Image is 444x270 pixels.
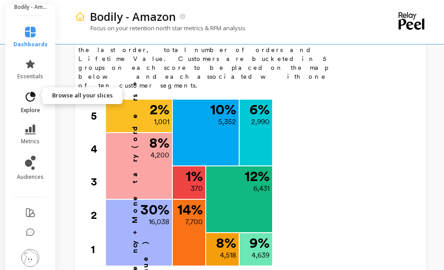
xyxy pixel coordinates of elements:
span: explore [21,107,40,114]
p: 10 % [210,102,236,117]
p: 5,352 [218,117,236,127]
p: 7,700 [185,217,203,227]
img: profile picture [21,249,39,267]
p: 4,200 [151,150,169,161]
p: RFM stands for , , and , each corresponding to some key customer trait: number of days since the ... [78,19,338,90]
span: essentials [17,73,43,80]
p: 2,990 [251,117,269,127]
div: 2 [91,199,105,232]
div: 4 [91,133,105,165]
span: dashboards [13,41,48,48]
p: 6,431 [253,183,269,194]
p: 4,518 [220,250,236,261]
p: 12 % [244,169,269,183]
div: 5 [91,100,105,133]
p: 370 [191,183,203,194]
p: 6 % [249,102,269,117]
p: Focus on your retention north star metrics & RFM analysis [75,24,245,32]
p: 8 % [216,236,236,250]
div: 3 [91,165,105,198]
div: 1 [91,233,105,266]
p: Bodily - Amazon [90,9,176,24]
span: audiences [17,173,44,181]
img: header icon [75,11,86,22]
p: 8 % [149,136,169,150]
p: 4,639 [252,250,269,261]
p: 16,038 [149,217,169,227]
p: 14 % [177,202,203,217]
p: 2 % [150,102,169,117]
p: Bodily - Amazon [14,4,47,11]
span: metrics [21,138,40,145]
p: 1 % [186,169,203,183]
p: 30 % [140,202,169,217]
p: 1,001 [154,117,169,127]
p: 9 % [249,236,269,250]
